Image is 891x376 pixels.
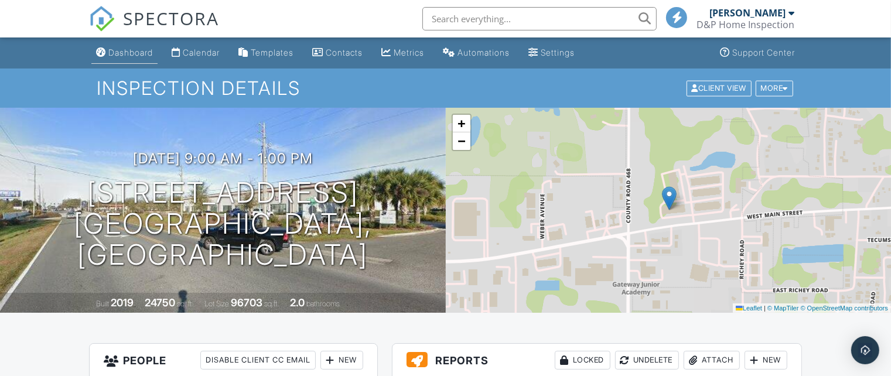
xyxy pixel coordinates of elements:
[89,6,115,32] img: The Best Home Inspection Software - Spectora
[745,351,787,370] div: New
[200,351,316,370] div: Disable Client CC Email
[111,296,134,309] div: 2019
[290,296,305,309] div: 2.0
[133,151,313,166] h3: [DATE] 9:00 am - 1:00 pm
[767,305,799,312] a: © MapTiler
[458,47,510,57] div: Automations
[438,42,514,64] a: Automations (Basic)
[264,299,279,308] span: sq.ft.
[524,42,579,64] a: Settings
[91,42,158,64] a: Dashboard
[851,336,879,364] div: Open Intercom Messenger
[732,47,795,57] div: Support Center
[231,296,262,309] div: 96703
[204,299,229,308] span: Lot Size
[764,305,766,312] span: |
[453,132,470,150] a: Zoom out
[96,299,109,308] span: Built
[422,7,657,30] input: Search everything...
[555,351,610,370] div: Locked
[662,186,677,210] img: Marker
[234,42,298,64] a: Templates
[697,19,794,30] div: D&P Home Inspection
[684,351,740,370] div: Attach
[177,299,193,308] span: sq. ft.
[715,42,800,64] a: Support Center
[306,299,340,308] span: bathrooms
[19,177,427,270] h1: [STREET_ADDRESS] [GEOGRAPHIC_DATA], [GEOGRAPHIC_DATA]
[541,47,575,57] div: Settings
[108,47,153,57] div: Dashboard
[756,80,794,96] div: More
[308,42,367,64] a: Contacts
[97,78,794,98] h1: Inspection Details
[183,47,220,57] div: Calendar
[458,116,465,131] span: +
[326,47,363,57] div: Contacts
[685,83,755,92] a: Client View
[453,115,470,132] a: Zoom in
[377,42,429,64] a: Metrics
[687,80,752,96] div: Client View
[458,134,465,148] span: −
[251,47,293,57] div: Templates
[394,47,424,57] div: Metrics
[801,305,888,312] a: © OpenStreetMap contributors
[89,16,219,40] a: SPECTORA
[320,351,363,370] div: New
[615,351,679,370] div: Undelete
[123,6,219,30] span: SPECTORA
[167,42,224,64] a: Calendar
[709,7,786,19] div: [PERSON_NAME]
[145,296,175,309] div: 24750
[736,305,762,312] a: Leaflet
